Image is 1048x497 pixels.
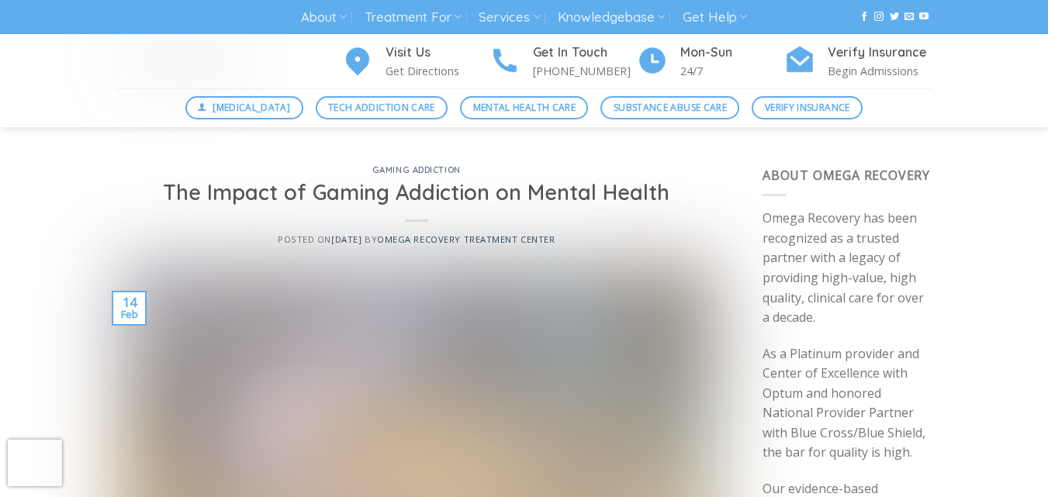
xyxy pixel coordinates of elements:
a: About [301,3,347,32]
a: Follow on Twitter [890,12,899,22]
p: Begin Admissions [828,62,932,80]
a: Services [479,3,540,32]
a: [DATE] [331,233,361,245]
a: Send us an email [904,12,914,22]
h4: Get In Touch [533,43,637,63]
iframe: reCAPTCHA [8,440,62,486]
span: Mental Health Care [473,100,576,115]
a: Mental Health Care [460,96,588,119]
a: Follow on Instagram [874,12,884,22]
p: Get Directions [386,62,489,80]
span: [MEDICAL_DATA] [213,100,290,115]
h1: The Impact of Gaming Addiction on Mental Health [136,179,698,206]
p: As a Platinum provider and Center of Excellence with Optum and honored National Provider Partner ... [763,344,932,464]
p: [PHONE_NUMBER] [533,62,637,80]
a: Verify Insurance Begin Admissions [784,43,932,81]
a: Gaming Addiction [372,164,461,175]
a: Follow on YouTube [919,12,929,22]
a: Follow on Facebook [859,12,869,22]
h4: Verify Insurance [828,43,932,63]
a: Tech Addiction Care [316,96,448,119]
span: Tech Addiction Care [328,100,435,115]
h4: Mon-Sun [680,43,784,63]
a: Treatment For [365,3,462,32]
span: About Omega Recovery [763,167,930,184]
p: 24/7 [680,62,784,80]
a: Substance Abuse Care [600,96,739,119]
span: Verify Insurance [765,100,850,115]
a: [MEDICAL_DATA] [185,96,303,119]
a: Verify Insurance [752,96,863,119]
span: Posted on [278,233,361,245]
a: Get In Touch [PHONE_NUMBER] [489,43,637,81]
a: Visit Us Get Directions [342,43,489,81]
span: by [365,233,555,245]
span: Substance Abuse Care [614,100,727,115]
p: Omega Recovery has been recognized as a trusted partner with a legacy of providing high-value, hi... [763,209,932,328]
a: Knowledgebase [558,3,665,32]
h4: Visit Us [386,43,489,63]
a: Omega Recovery Treatment Center [377,233,555,245]
a: Get Help [683,3,747,32]
img: Omega Recovery [117,34,253,88]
